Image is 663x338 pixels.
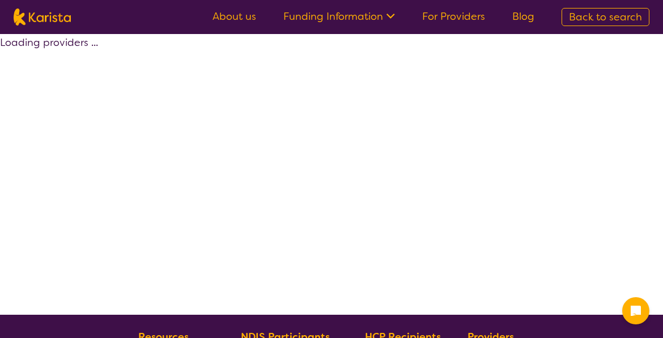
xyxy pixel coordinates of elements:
a: About us [212,10,256,23]
a: Back to search [562,8,649,26]
img: Karista logo [14,9,71,26]
a: For Providers [422,10,485,23]
a: Funding Information [283,10,395,23]
a: Blog [512,10,534,23]
span: Back to search [569,10,642,24]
